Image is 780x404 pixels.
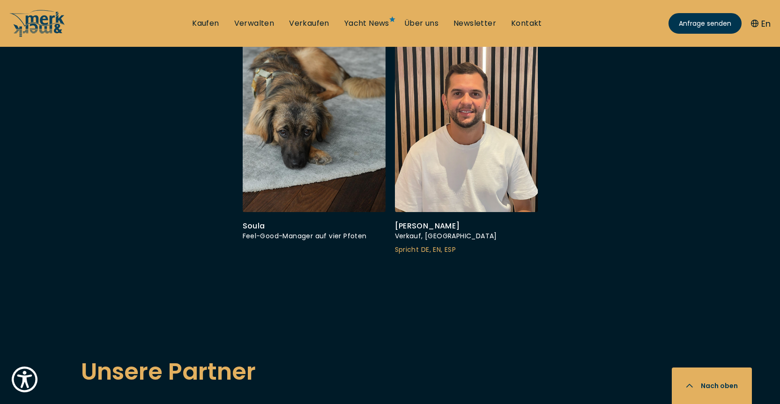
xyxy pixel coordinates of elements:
[511,18,542,29] a: Kontakt
[243,231,386,242] div: Feel-Good-Manager auf vier Pfoten
[243,221,386,231] div: Soula
[289,18,329,29] a: Verkaufen
[81,354,699,389] h2: Unsere Partner
[192,18,219,29] a: Kaufen
[669,13,742,34] a: Anfrage senden
[672,367,752,404] button: Nach oben
[234,18,275,29] a: Verwalten
[9,364,40,395] button: Show Accessibility Preferences
[395,244,538,256] div: Spricht
[344,18,389,29] a: Yacht News
[453,18,496,29] a: Newsletter
[395,231,538,242] div: Verkauf, [GEOGRAPHIC_DATA]
[679,19,731,29] span: Anfrage senden
[395,221,538,231] div: [PERSON_NAME]
[421,245,456,254] span: DE, EN, ESP
[404,18,438,29] a: Über uns
[751,17,771,30] button: En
